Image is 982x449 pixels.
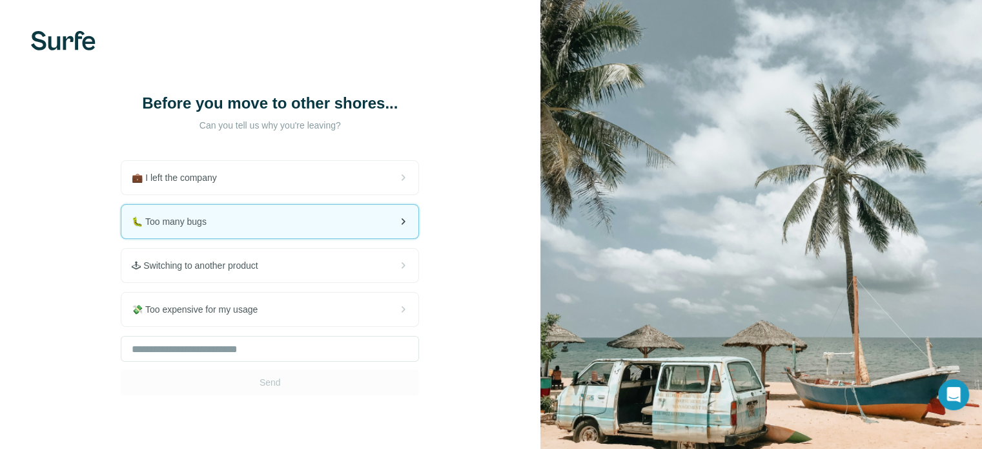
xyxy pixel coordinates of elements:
h1: Before you move to other shores... [141,93,399,114]
p: Can you tell us why you're leaving? [141,119,399,132]
div: Open Intercom Messenger [938,379,969,410]
span: 💼 I left the company [132,171,227,184]
img: Surfe's logo [31,31,96,50]
span: 🐛 Too many bugs [132,215,217,228]
span: 🕹 Switching to another product [132,259,268,272]
span: 💸 Too expensive for my usage [132,303,268,316]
